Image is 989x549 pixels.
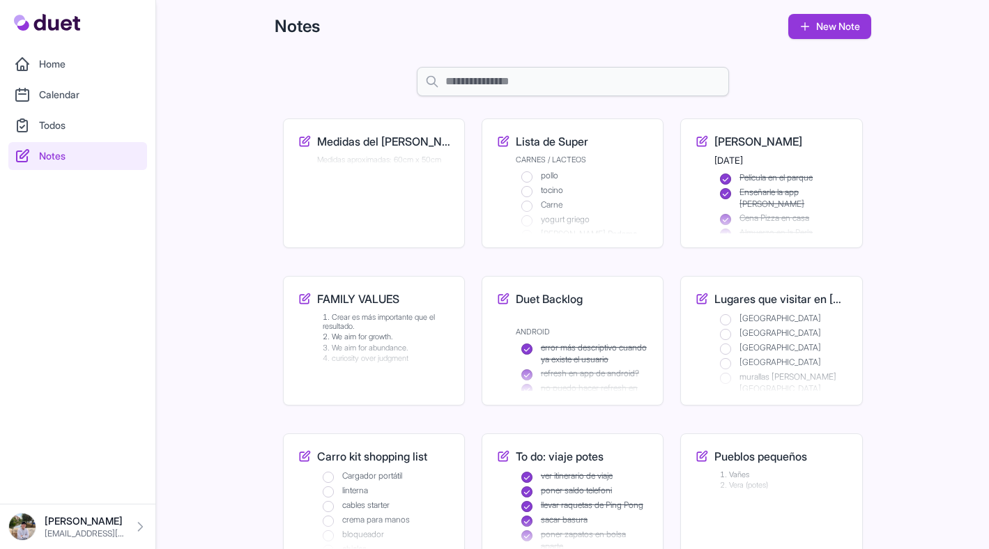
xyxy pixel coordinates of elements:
li: error más descriptivo cuando ya existe el usuario [521,342,649,365]
li: cables starter [323,500,450,511]
h3: To do: viaje potes [516,448,604,465]
a: Notes [8,142,147,170]
h3: Pueblos pequeños [714,448,807,465]
li: [GEOGRAPHIC_DATA] [720,327,848,339]
a: Edit FAMILY VALUES [298,291,450,391]
h3: Carro kit shopping list [317,448,427,465]
h3: Lugares que visitar en [GEOGRAPHIC_DATA] [714,291,848,307]
a: Todos [8,111,147,139]
p: CARNES / LACTEOS [516,155,649,164]
li: pollo [521,170,649,182]
li: Cargador portátil [323,470,450,482]
a: Edit Pueblos pequeños [695,448,848,548]
li: sacar basura [521,514,649,526]
h3: [PERSON_NAME] [714,133,802,150]
li: [GEOGRAPHIC_DATA] [720,357,848,369]
h2: [DATE] [714,155,848,167]
li: crema para manos [323,514,450,526]
li: Película en el parque [720,172,848,184]
a: Edit Jeffrey Madrid [695,133,848,233]
a: Calendar [8,81,147,109]
li: linterna [323,485,450,497]
a: Edit Carro kit shopping list [298,448,450,548]
h3: FAMILY VALUES [317,291,399,307]
li: poner saldo telefoni [521,485,649,497]
a: Edit Duet Backlog [496,291,649,391]
p: ANDROID [516,327,649,337]
li: tocino [521,185,649,196]
h1: Notes [275,15,320,38]
h3: Duet Backlog [516,291,583,307]
img: IMG_0278.jpeg [8,513,36,541]
li: [GEOGRAPHIC_DATA] [720,342,848,354]
p: [PERSON_NAME] [45,514,125,528]
li: Enseñarle la app [PERSON_NAME] [720,187,848,210]
li: llevar raquetas de Ping Pong [521,500,649,511]
li: We aim for growth. [323,332,450,341]
a: New Note [788,14,871,39]
a: Edit Medidas del cuadro de César [298,133,450,233]
h3: Medidas del [PERSON_NAME] [317,133,450,150]
h3: Lista de Super [516,133,588,150]
p: [EMAIL_ADDRESS][DOMAIN_NAME] [45,528,125,539]
li: [GEOGRAPHIC_DATA] [720,313,848,325]
a: Home [8,50,147,78]
li: Carne [521,199,649,211]
a: Edit To do: viaje potes [496,448,649,548]
a: [PERSON_NAME] [EMAIL_ADDRESS][DOMAIN_NAME] [8,513,147,541]
a: Edit Lista de Super [496,133,649,233]
a: Edit Lugares que visitar en España [695,291,848,391]
li: ver itinerario de viaje [521,470,649,482]
li: Crear es más importante que el resultado. [323,313,450,331]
